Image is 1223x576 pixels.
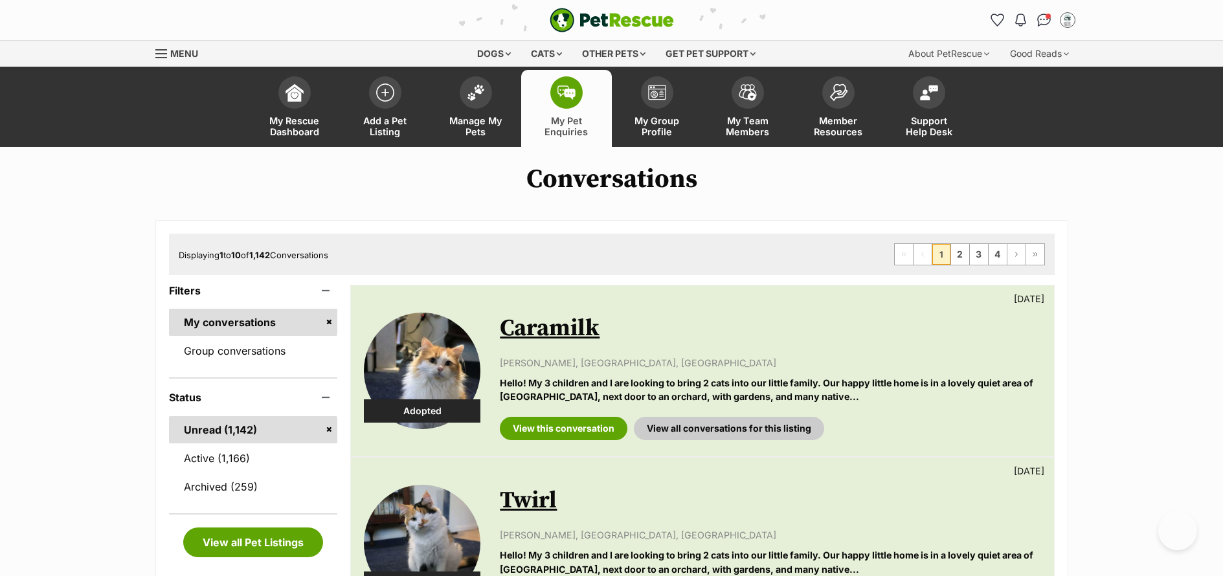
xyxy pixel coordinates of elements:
[169,337,338,364] a: Group conversations
[1158,511,1197,550] iframe: Help Scout Beacon - Open
[987,10,1008,30] a: Favourites
[431,70,521,147] a: Manage My Pets
[521,70,612,147] a: My Pet Enquiries
[249,70,340,147] a: My Rescue Dashboard
[550,8,674,32] a: PetRescue
[634,417,824,440] a: View all conversations for this listing
[169,416,338,443] a: Unread (1,142)
[364,313,480,429] img: Caramilk
[522,41,571,67] div: Cats
[951,244,969,265] a: Page 2
[612,70,702,147] a: My Group Profile
[702,70,793,147] a: My Team Members
[884,70,974,147] a: Support Help Desk
[1014,292,1044,305] p: [DATE]
[895,244,913,265] span: First page
[628,115,686,137] span: My Group Profile
[169,309,338,336] a: My conversations
[656,41,765,67] div: Get pet support
[1034,10,1055,30] a: Conversations
[169,392,338,403] header: Status
[249,250,270,260] strong: 1,142
[1015,14,1026,27] img: notifications-46538b983faf8c2785f20acdc204bb7945ddae34d4c08c2a6579f10ce5e182be.svg
[739,84,757,101] img: team-members-icon-5396bd8760b3fe7c0b43da4ab00e1e3bb1a5d9ba89233759b79545d2d3fc5d0d.svg
[573,41,655,67] div: Other pets
[169,285,338,296] header: Filters
[914,244,932,265] span: Previous page
[1037,14,1051,27] img: chat-41dd97257d64d25036548639549fe6c8038ab92f7586957e7f3b1b290dea8141.svg
[500,376,1040,404] p: Hello! My 3 children and I are looking to bring 2 cats into our little family. Our happy little h...
[1061,14,1074,27] img: Belle Vie Animal Rescue profile pic
[500,486,557,515] a: Twirl
[1014,464,1044,478] p: [DATE]
[648,85,666,100] img: group-profile-icon-3fa3cf56718a62981997c0bc7e787c4b2cf8bcc04b72c1350f741eb67cf2f40e.svg
[340,70,431,147] a: Add a Pet Listing
[356,115,414,137] span: Add a Pet Listing
[364,399,480,423] div: Adopted
[467,84,485,101] img: manage-my-pets-icon-02211641906a0b7f246fdf0571729dbe1e7629f14944591b6c1af311fb30b64b.svg
[500,548,1040,576] p: Hello! My 3 children and I are looking to bring 2 cats into our little family. Our happy little h...
[793,70,884,147] a: Member Resources
[179,250,328,260] span: Displaying to of Conversations
[169,445,338,472] a: Active (1,166)
[170,48,198,59] span: Menu
[1057,10,1078,30] button: My account
[809,115,868,137] span: Member Resources
[829,83,847,101] img: member-resources-icon-8e73f808a243e03378d46382f2149f9095a855e16c252ad45f914b54edf8863c.svg
[286,83,304,102] img: dashboard-icon-eb2f2d2d3e046f16d808141f083e7271f6b2e854fb5c12c21221c1fb7104beca.svg
[1001,41,1078,67] div: Good Reads
[1011,10,1031,30] button: Notifications
[265,115,324,137] span: My Rescue Dashboard
[1007,244,1026,265] a: Next page
[719,115,777,137] span: My Team Members
[169,473,338,500] a: Archived (259)
[989,244,1007,265] a: Page 4
[537,115,596,137] span: My Pet Enquiries
[183,527,323,557] a: View all Pet Listings
[900,115,958,137] span: Support Help Desk
[500,417,627,440] a: View this conversation
[468,41,520,67] div: Dogs
[932,244,950,265] span: Page 1
[231,250,241,260] strong: 10
[894,243,1045,265] nav: Pagination
[155,41,207,64] a: Menu
[987,10,1078,30] ul: Account quick links
[376,83,394,102] img: add-pet-listing-icon-0afa8454b4691262ce3f59096e99ab1cd57d4a30225e0717b998d2c9b9846f56.svg
[550,8,674,32] img: logo-e224e6f780fb5917bec1dbf3a21bbac754714ae5b6737aabdf751b685950b380.svg
[1026,244,1044,265] a: Last page
[500,314,600,343] a: Caramilk
[500,356,1040,370] p: [PERSON_NAME], [GEOGRAPHIC_DATA], [GEOGRAPHIC_DATA]
[557,85,576,100] img: pet-enquiries-icon-7e3ad2cf08bfb03b45e93fb7055b45f3efa6380592205ae92323e6603595dc1f.svg
[500,528,1040,542] p: [PERSON_NAME], [GEOGRAPHIC_DATA], [GEOGRAPHIC_DATA]
[219,250,223,260] strong: 1
[899,41,998,67] div: About PetRescue
[447,115,505,137] span: Manage My Pets
[920,85,938,100] img: help-desk-icon-fdf02630f3aa405de69fd3d07c3f3aa587a6932b1a1747fa1d2bba05be0121f9.svg
[970,244,988,265] a: Page 3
